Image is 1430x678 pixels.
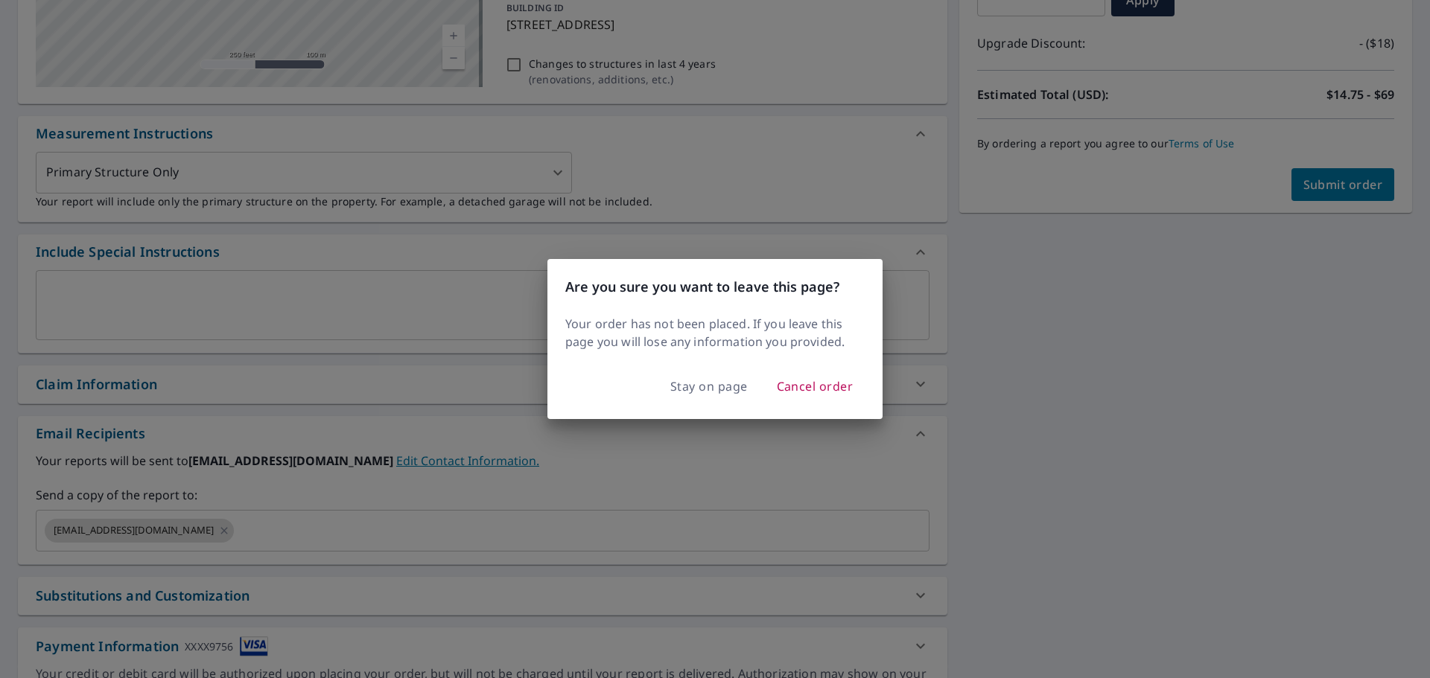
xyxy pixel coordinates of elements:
span: Cancel order [777,376,854,397]
button: Stay on page [659,372,759,400]
p: Your order has not been placed. If you leave this page you will lose any information you provided. [565,315,865,351]
span: Stay on page [670,376,748,397]
button: Cancel order [765,371,865,401]
h3: Are you sure you want to leave this page? [565,277,865,297]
